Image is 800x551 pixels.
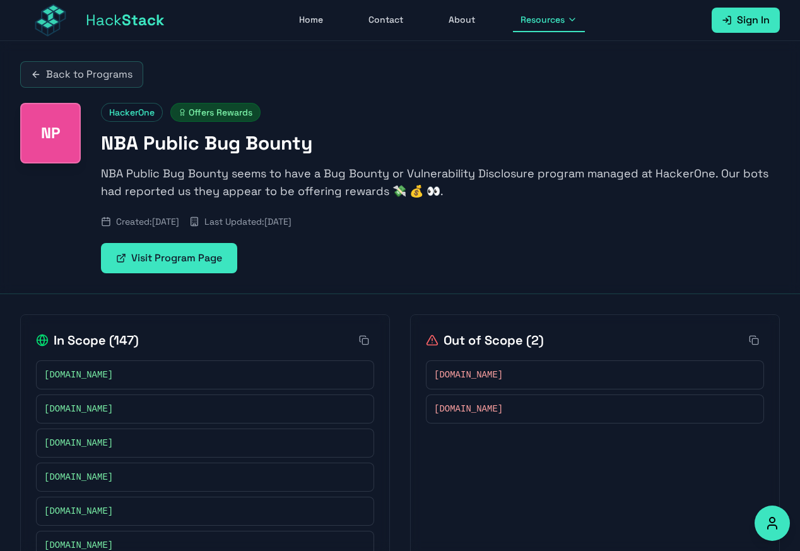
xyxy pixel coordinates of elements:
a: Sign In [712,8,780,33]
span: Stack [122,10,165,30]
h2: Out of Scope ( 2 ) [426,331,544,349]
span: [DOMAIN_NAME] [44,403,113,415]
h1: NBA Public Bug Bounty [101,132,780,155]
span: Last Updated: [DATE] [204,215,291,228]
span: Hack [86,10,165,30]
span: Offers Rewards [170,103,261,122]
div: NBA Public Bug Bounty [20,103,81,163]
span: [DOMAIN_NAME] [44,471,113,483]
button: Accessibility Options [755,506,790,541]
span: [DOMAIN_NAME] [44,505,113,518]
span: Sign In [737,13,770,28]
span: Resources [521,13,565,26]
a: About [441,8,483,32]
button: Resources [513,8,585,32]
span: [DOMAIN_NAME] [434,403,503,415]
button: Copy all in-scope items [354,330,374,350]
span: HackerOne [101,103,163,122]
span: Created: [DATE] [116,215,179,228]
h2: In Scope ( 147 ) [36,331,139,349]
a: Home [291,8,331,32]
button: Copy all out-of-scope items [744,330,764,350]
p: NBA Public Bug Bounty seems to have a Bug Bounty or Vulnerability Disclosure program managed at H... [101,165,780,200]
a: Contact [361,8,411,32]
span: [DOMAIN_NAME] [434,369,503,381]
a: Visit Program Page [101,243,237,273]
a: Back to Programs [20,61,143,88]
span: [DOMAIN_NAME] [44,437,113,449]
span: [DOMAIN_NAME] [44,369,113,381]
